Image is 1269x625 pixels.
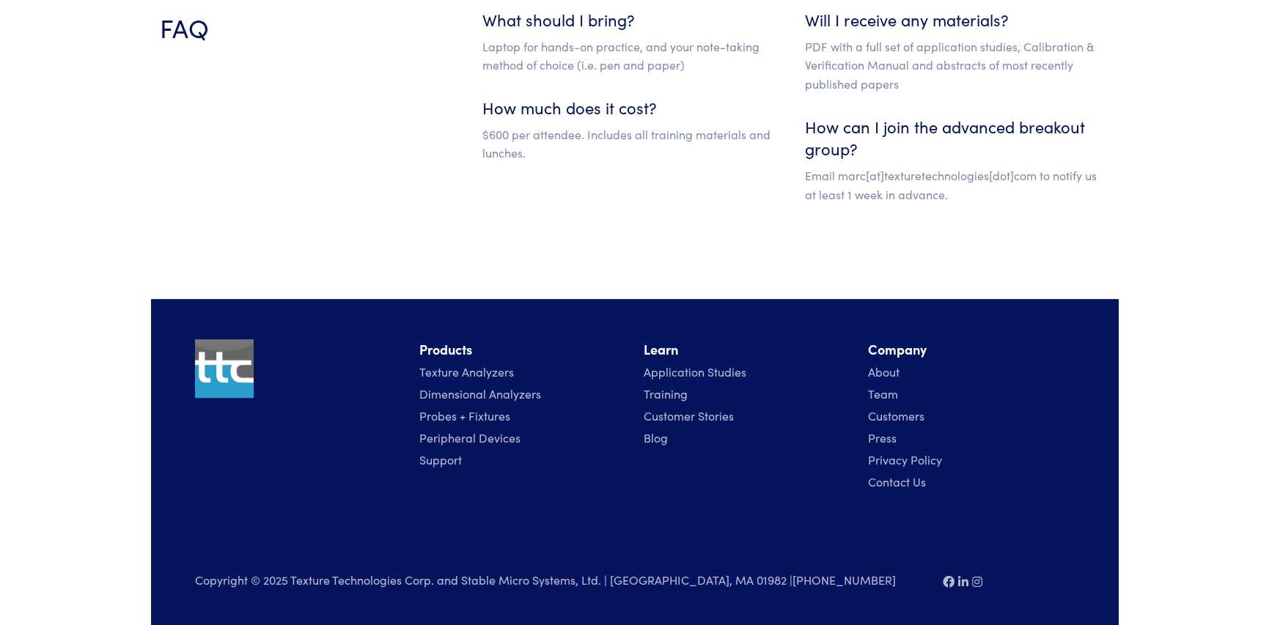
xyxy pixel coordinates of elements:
p: Copyright © 2025 Texture Technologies Corp. and Stable Micro Systems, Ltd. | [GEOGRAPHIC_DATA], M... [195,570,925,590]
img: ttc_logo_1x1_v1.0.png [195,339,254,398]
h6: How can I join the advanced breakout group? [805,116,1110,161]
p: Laptop for hands-on practice, and your note-taking method of choice (i.e. pen and paper) [482,37,787,75]
a: Probes + Fixtures [419,407,510,424]
li: Products [419,339,626,360]
a: Training [644,385,688,402]
a: Peripheral Devices [419,429,521,445]
a: Dimensional Analyzers [419,385,541,402]
a: Support [419,451,462,467]
a: Press [868,429,897,445]
a: Privacy Policy [868,451,942,467]
a: [PHONE_NUMBER] [792,572,896,588]
a: Blog [644,429,668,445]
a: Texture Analyzers [419,363,514,380]
h3: FAQ [160,9,465,45]
p: $600 per attendee. Includes all training materials and lunches. [482,125,787,163]
p: Email marc[at]texturetechnologies[dot]com to notify us at least 1 week in advance. [805,166,1110,204]
li: Learn [644,339,850,360]
a: Team [868,385,898,402]
h6: How much does it cost? [482,97,787,119]
a: Contact Us [868,473,926,489]
a: Application Studies [644,363,746,380]
a: Customers [868,407,924,424]
p: PDF with a full set of application studies, Calibration & Verification Manual and abstracts of mo... [805,37,1110,94]
h6: What should I bring? [482,9,787,32]
a: About [868,363,900,380]
h6: Will I receive any materials? [805,9,1110,32]
a: Customer Stories [644,407,734,424]
li: Company [868,339,1075,360]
